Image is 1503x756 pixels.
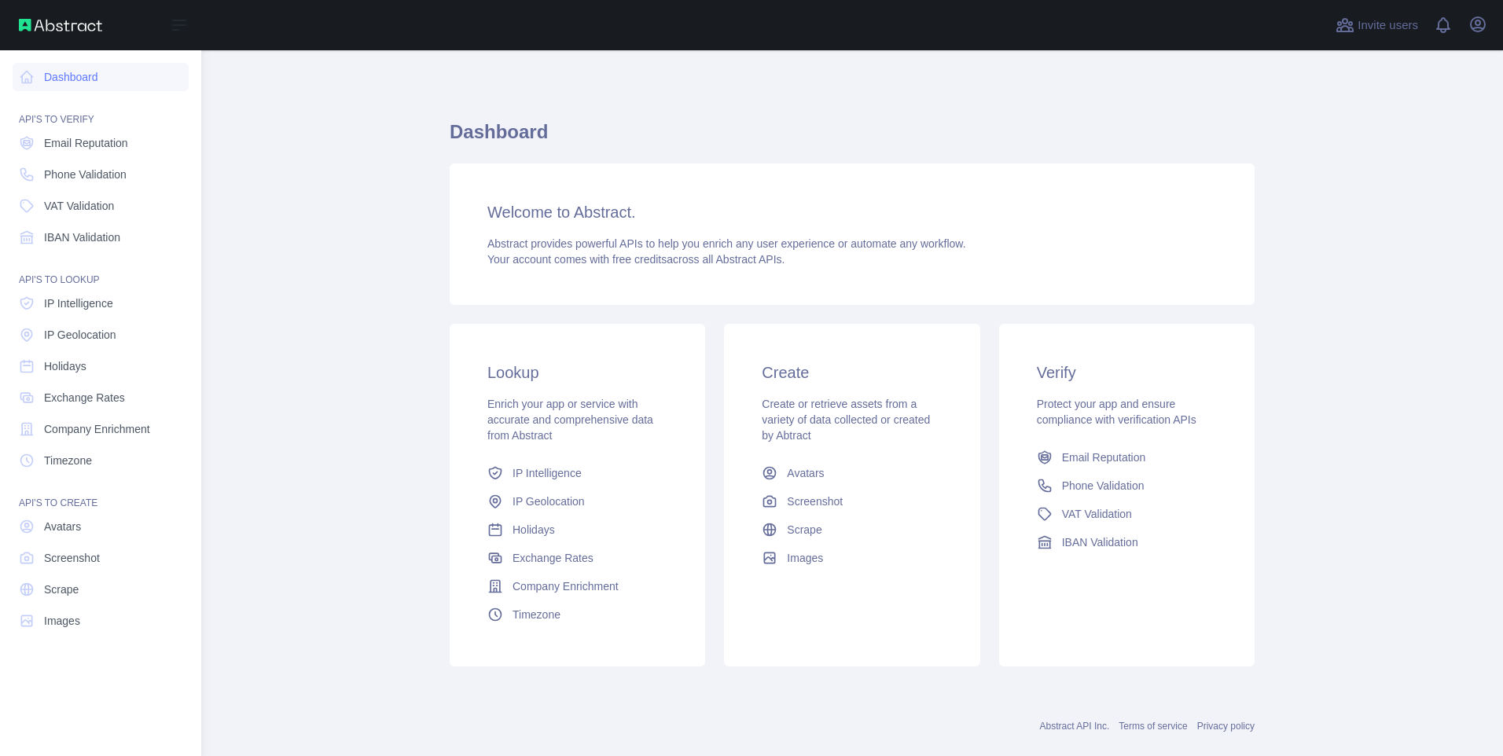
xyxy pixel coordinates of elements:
a: Screenshot [755,487,948,516]
span: IP Geolocation [44,327,116,343]
a: Company Enrichment [13,415,189,443]
a: Phone Validation [1031,472,1223,500]
span: VAT Validation [1062,506,1132,522]
a: Phone Validation [13,160,189,189]
a: IBAN Validation [13,223,189,251]
span: Scrape [44,582,79,597]
span: Exchange Rates [513,550,593,566]
a: Holidays [481,516,674,544]
a: Abstract API Inc. [1040,721,1110,732]
span: Phone Validation [44,167,127,182]
a: Company Enrichment [481,572,674,600]
a: Images [755,544,948,572]
span: Images [44,613,80,629]
h3: Create [762,361,942,384]
a: IP Intelligence [481,459,674,487]
a: Avatars [13,512,189,541]
h3: Welcome to Abstract. [487,201,1217,223]
a: Images [13,607,189,635]
a: Privacy policy [1197,721,1255,732]
a: Avatars [755,459,948,487]
a: IP Intelligence [13,289,189,317]
a: IP Geolocation [13,321,189,349]
span: Email Reputation [1062,450,1146,465]
span: Avatars [787,465,824,481]
span: VAT Validation [44,198,114,214]
a: VAT Validation [13,192,189,220]
a: IBAN Validation [1031,528,1223,556]
span: Email Reputation [44,135,128,151]
a: Timezone [481,600,674,629]
span: Holidays [44,358,86,374]
span: IBAN Validation [1062,534,1138,550]
span: IP Intelligence [513,465,582,481]
button: Invite users [1332,13,1421,38]
span: Protect your app and ensure compliance with verification APIs [1037,398,1196,426]
span: Holidays [513,522,555,538]
span: Screenshot [44,550,100,566]
span: IP Geolocation [513,494,585,509]
a: Screenshot [13,544,189,572]
span: Your account comes with across all Abstract APIs. [487,253,785,266]
span: Exchange Rates [44,390,125,406]
a: IP Geolocation [481,487,674,516]
span: Screenshot [787,494,843,509]
span: Company Enrichment [44,421,150,437]
span: Avatars [44,519,81,534]
span: IBAN Validation [44,229,120,245]
span: Images [787,550,823,566]
h1: Dashboard [450,119,1255,157]
span: Phone Validation [1062,478,1145,494]
h3: Lookup [487,361,667,384]
span: Scrape [787,522,821,538]
div: API'S TO CREATE [13,478,189,509]
a: Scrape [13,575,189,604]
a: Timezone [13,446,189,475]
span: Timezone [44,453,92,468]
a: Scrape [755,516,948,544]
a: Email Reputation [1031,443,1223,472]
span: Invite users [1358,17,1418,35]
a: VAT Validation [1031,500,1223,528]
a: Dashboard [13,63,189,91]
a: Exchange Rates [13,384,189,412]
a: Exchange Rates [481,544,674,572]
h3: Verify [1037,361,1217,384]
div: API'S TO VERIFY [13,94,189,126]
div: API'S TO LOOKUP [13,255,189,286]
a: Holidays [13,352,189,380]
span: Company Enrichment [513,578,619,594]
a: Terms of service [1119,721,1187,732]
span: Enrich your app or service with accurate and comprehensive data from Abstract [487,398,653,442]
span: Abstract provides powerful APIs to help you enrich any user experience or automate any workflow. [487,237,966,250]
span: free credits [612,253,667,266]
span: IP Intelligence [44,295,113,311]
a: Email Reputation [13,129,189,157]
img: Abstract API [19,19,102,31]
span: Create or retrieve assets from a variety of data collected or created by Abtract [762,398,930,442]
span: Timezone [513,607,560,622]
